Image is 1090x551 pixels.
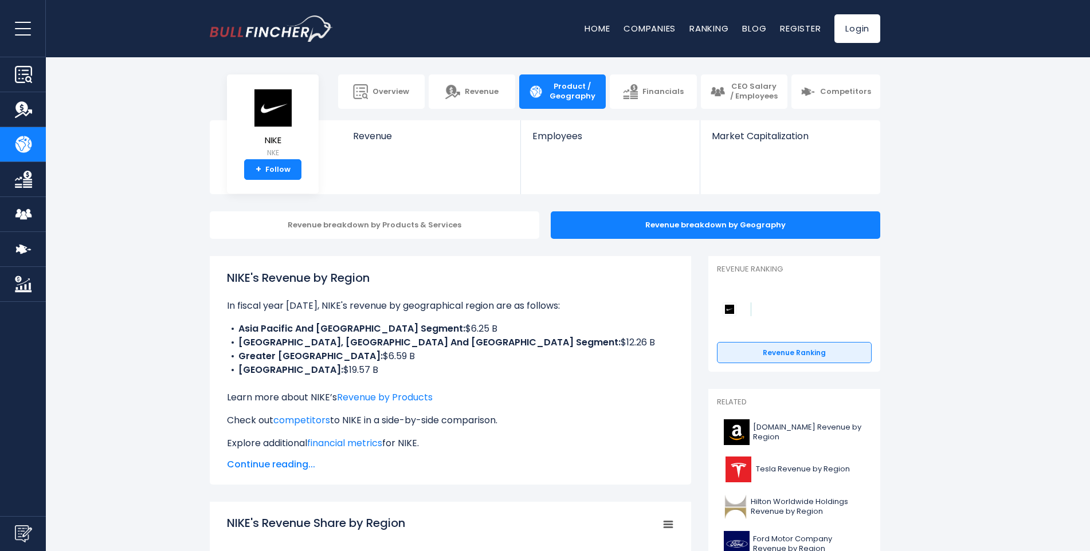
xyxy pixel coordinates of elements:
a: Register [780,22,821,34]
small: NKE [253,148,293,158]
span: Tesla Revenue by Region [756,465,850,474]
span: Market Capitalization [712,131,868,141]
a: Companies [624,22,676,34]
img: AMZN logo [724,419,750,445]
a: [DOMAIN_NAME] Revenue by Region [717,416,872,448]
span: Employees [532,131,688,141]
a: Revenue by Products [337,391,433,404]
b: [GEOGRAPHIC_DATA], [GEOGRAPHIC_DATA] And [GEOGRAPHIC_DATA] Segment: [238,336,621,349]
a: Home [585,22,610,34]
p: In fiscal year [DATE], NIKE's revenue by geographical region are as follows: [227,299,674,313]
a: CEO Salary / Employees [701,74,787,109]
span: Revenue [465,87,499,97]
b: [GEOGRAPHIC_DATA]: [238,363,343,376]
a: Blog [742,22,766,34]
a: Go to homepage [210,15,333,42]
span: Competitors [820,87,871,97]
img: NIKE competitors logo [723,302,736,316]
h1: NIKE's Revenue by Region [227,269,674,286]
a: Competitors [791,74,880,109]
img: HLT logo [724,494,747,519]
p: Learn more about NIKE’s [227,391,674,404]
a: Revenue [429,74,515,109]
a: Employees [521,120,699,161]
b: Greater [GEOGRAPHIC_DATA]: [238,349,383,363]
a: Market Capitalization [700,120,879,161]
div: Revenue breakdown by Geography [551,211,880,239]
a: Product / Geography [519,74,606,109]
p: Explore additional for NIKE. [227,436,674,450]
div: Revenue breakdown by Products & Services [210,211,539,239]
p: Check out to NIKE in a side-by-side comparison. [227,414,674,427]
img: TSLA logo [724,456,752,482]
img: bullfincher logo [210,15,333,42]
a: Overview [338,74,425,109]
span: [DOMAIN_NAME] Revenue by Region [753,423,865,442]
span: NIKE [253,136,293,145]
a: Revenue Ranking [717,342,872,364]
a: Tesla Revenue by Region [717,454,872,485]
a: +Follow [244,159,301,180]
span: Revenue [353,131,509,141]
li: $19.57 B [227,363,674,377]
a: competitors [273,414,330,427]
span: Product / Geography [548,82,597,101]
p: Revenue Ranking [717,265,872,274]
span: Hilton Worldwide Holdings Revenue by Region [751,497,865,517]
li: $6.59 B [227,349,674,363]
a: Hilton Worldwide Holdings Revenue by Region [717,491,872,522]
span: Overview [373,87,409,97]
a: NIKE NKE [252,88,293,160]
p: Related [717,397,872,407]
li: $6.25 B [227,322,674,336]
strong: + [256,164,261,175]
b: Asia Pacific And [GEOGRAPHIC_DATA] Segment: [238,322,465,335]
li: $12.26 B [227,336,674,349]
a: financial metrics [307,436,382,450]
span: CEO Salary / Employees [730,82,778,101]
a: Login [834,14,880,43]
tspan: NIKE's Revenue Share by Region [227,515,405,531]
span: Continue reading... [227,458,674,471]
a: Financials [610,74,696,109]
a: Revenue [342,120,521,161]
a: Ranking [689,22,728,34]
span: Financials [642,87,684,97]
